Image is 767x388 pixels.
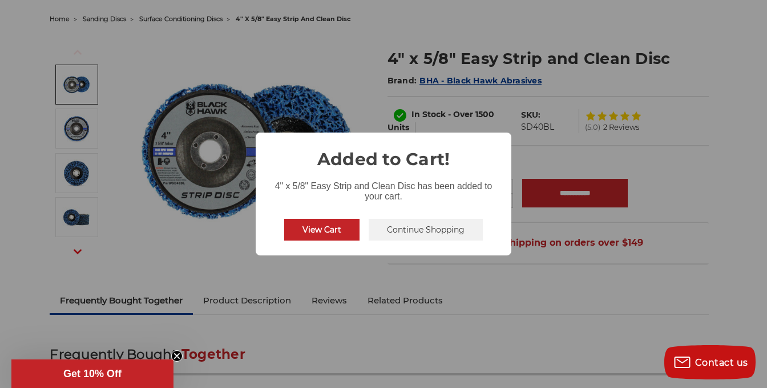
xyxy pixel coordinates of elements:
button: Close teaser [171,350,183,362]
button: Continue Shopping [369,219,483,241]
div: 4" x 5/8" Easy Strip and Clean Disc has been added to your cart. [256,172,511,204]
span: Get 10% Off [63,368,122,379]
h2: Added to Cart! [256,133,511,172]
button: View Cart [284,219,360,241]
span: Contact us [695,357,748,368]
button: Contact us [664,345,756,379]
